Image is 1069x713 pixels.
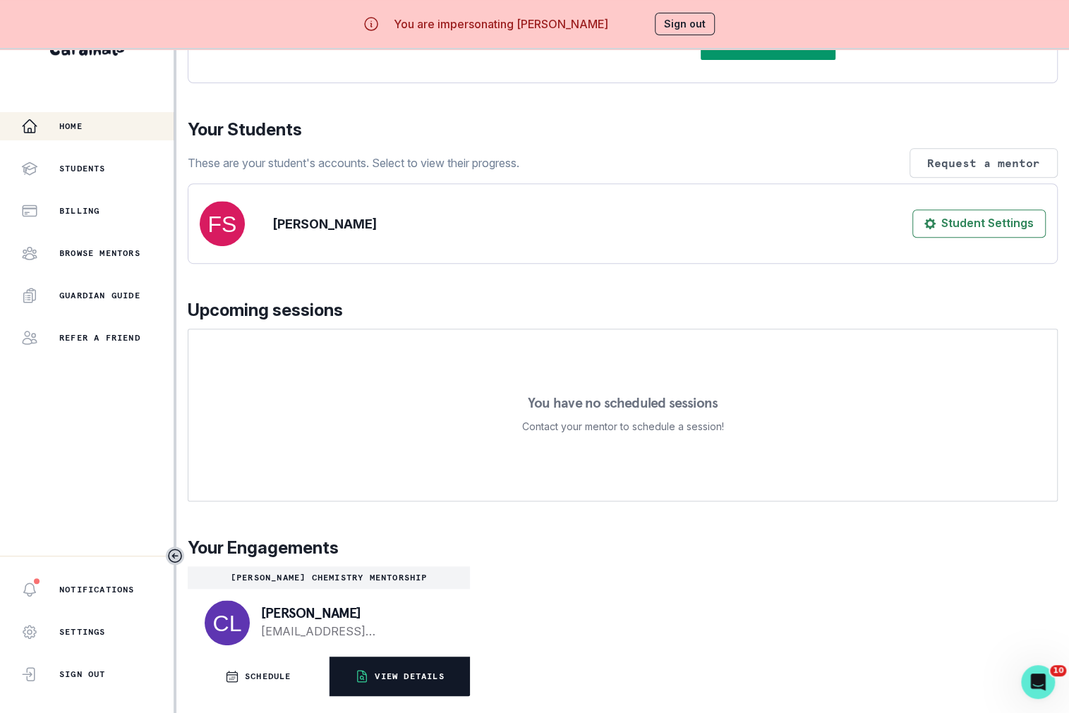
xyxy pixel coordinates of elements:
[273,214,377,233] p: [PERSON_NAME]
[200,201,245,246] img: svg
[59,290,140,301] p: Guardian Guide
[59,205,99,217] p: Billing
[188,657,329,696] button: SCHEDULE
[59,332,140,343] p: Refer a friend
[655,13,715,35] button: Sign out
[245,671,291,682] p: SCHEDULE
[188,154,519,171] p: These are your student's accounts. Select to view their progress.
[522,418,724,435] p: Contact your mentor to schedule a session!
[166,547,184,565] button: Toggle sidebar
[188,298,1058,323] p: Upcoming sessions
[59,248,140,259] p: Browse Mentors
[59,669,106,680] p: Sign Out
[59,121,83,132] p: Home
[910,148,1058,178] button: Request a mentor
[1021,665,1055,699] iframe: Intercom live chat
[59,163,106,174] p: Students
[528,396,718,410] p: You have no scheduled sessions
[188,535,1058,561] p: Your Engagements
[261,606,447,620] p: [PERSON_NAME]
[330,657,471,696] button: VIEW DETAILS
[59,584,135,595] p: Notifications
[205,600,250,645] img: svg
[188,117,1058,142] p: Your Students
[261,623,447,640] a: [EMAIL_ADDRESS][DOMAIN_NAME]
[1050,665,1066,676] span: 10
[912,209,1046,238] button: Student Settings
[394,16,608,32] p: You are impersonating [PERSON_NAME]
[375,671,444,682] p: VIEW DETAILS
[59,626,106,638] p: Settings
[193,572,464,583] p: [PERSON_NAME] Chemistry Mentorship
